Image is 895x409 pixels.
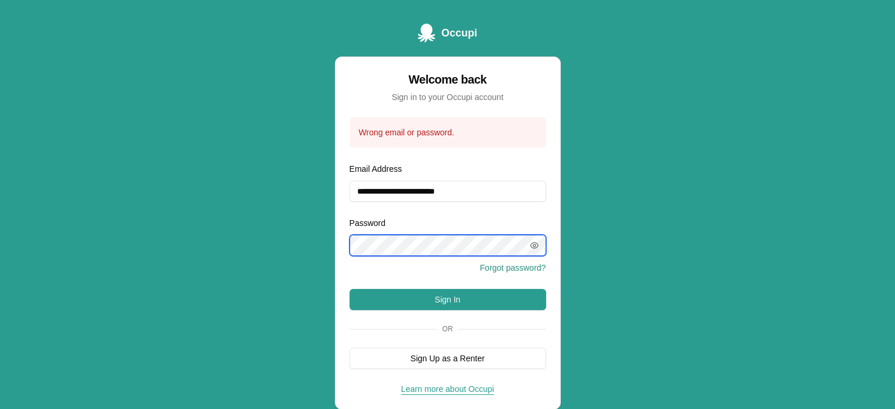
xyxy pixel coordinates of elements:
label: Email Address [350,164,402,174]
button: Sign Up as a Renter [350,348,546,369]
button: Forgot password? [480,262,545,274]
div: Wrong email or password. [359,127,537,138]
span: Or [438,324,458,334]
a: Learn more about Occupi [401,384,494,394]
label: Password [350,218,385,228]
span: Occupi [441,25,477,41]
a: Occupi [418,24,477,42]
div: Sign in to your Occupi account [350,91,546,103]
div: Welcome back [350,71,546,88]
button: Sign In [350,289,546,310]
